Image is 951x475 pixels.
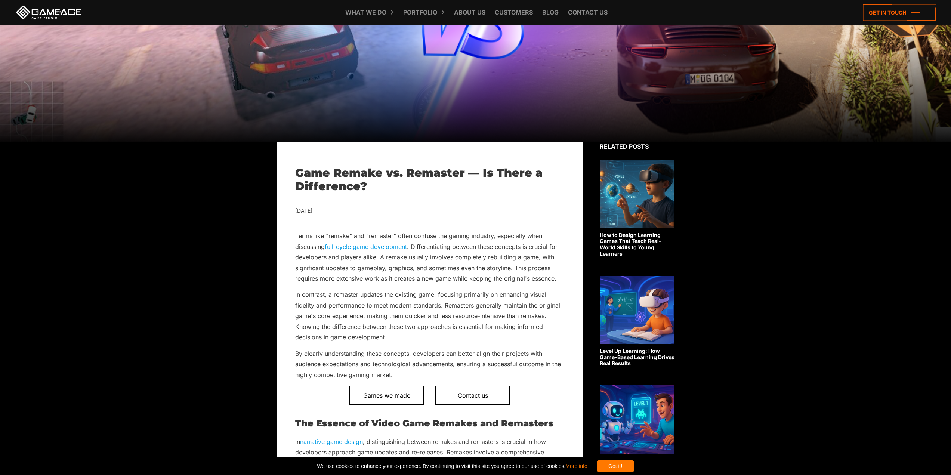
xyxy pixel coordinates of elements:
[300,438,363,445] a: narrative game design
[600,160,674,257] a: How to Design Learning Games That Teach Real-World Skills to Young Learners
[295,289,564,342] p: In contrast, a remaster updates the existing game, focusing primarily on enhancing visual fidelit...
[317,460,587,472] span: We use cookies to enhance your experience. By continuing to visit this site you agree to our use ...
[600,276,674,367] a: Level Up Learning: How Game-Based Learning Drives Real Results
[349,386,424,405] a: Games we made
[600,142,674,151] div: Related posts
[325,243,407,250] a: full-cycle game development
[597,460,634,472] div: Got it!
[600,160,674,228] img: Related
[295,231,564,284] p: Terms like "remake" and "remaster" often confuse the gaming industry, especially when discussing ...
[863,4,936,21] a: Get in touch
[295,206,564,216] div: [DATE]
[435,386,510,405] a: Contact us
[600,385,674,454] img: Related
[295,166,564,193] h1: Game Remake vs. Remaster — Is There a Difference?
[295,419,564,428] h2: The Essence of Video Game Remakes and Remasters
[600,276,674,344] img: Related
[295,348,564,380] p: By clearly understanding these concepts, developers can better align their projects with audience...
[565,463,587,469] a: More info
